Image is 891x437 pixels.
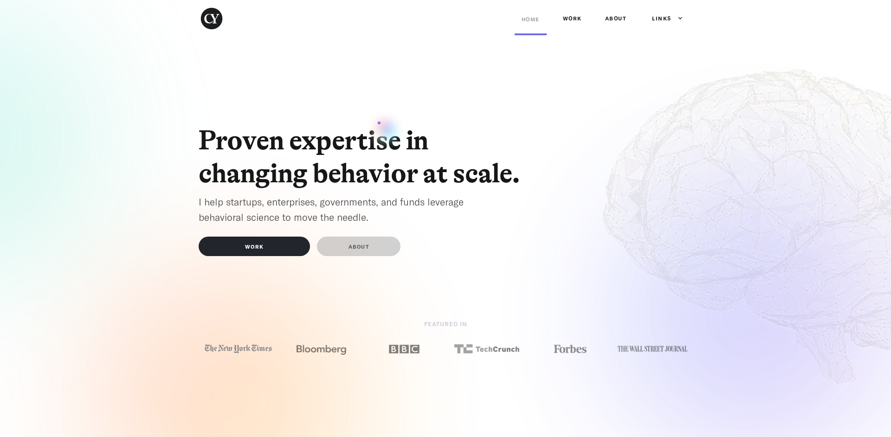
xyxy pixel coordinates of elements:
a: Work [556,5,589,32]
p: FEATURED IN [329,318,562,334]
a: ABOUT [598,5,634,32]
h1: Proven expertise in changing behavior at scale. [199,124,533,190]
a: ABOUT [317,237,400,256]
p: I help startups, enterprises, governments, and funds leverage behavioral science to move the needle. [199,194,496,225]
a: Home [515,6,547,35]
a: home [199,6,236,32]
div: Links [652,14,671,23]
a: WORK [199,237,310,256]
div: Links [643,5,683,32]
